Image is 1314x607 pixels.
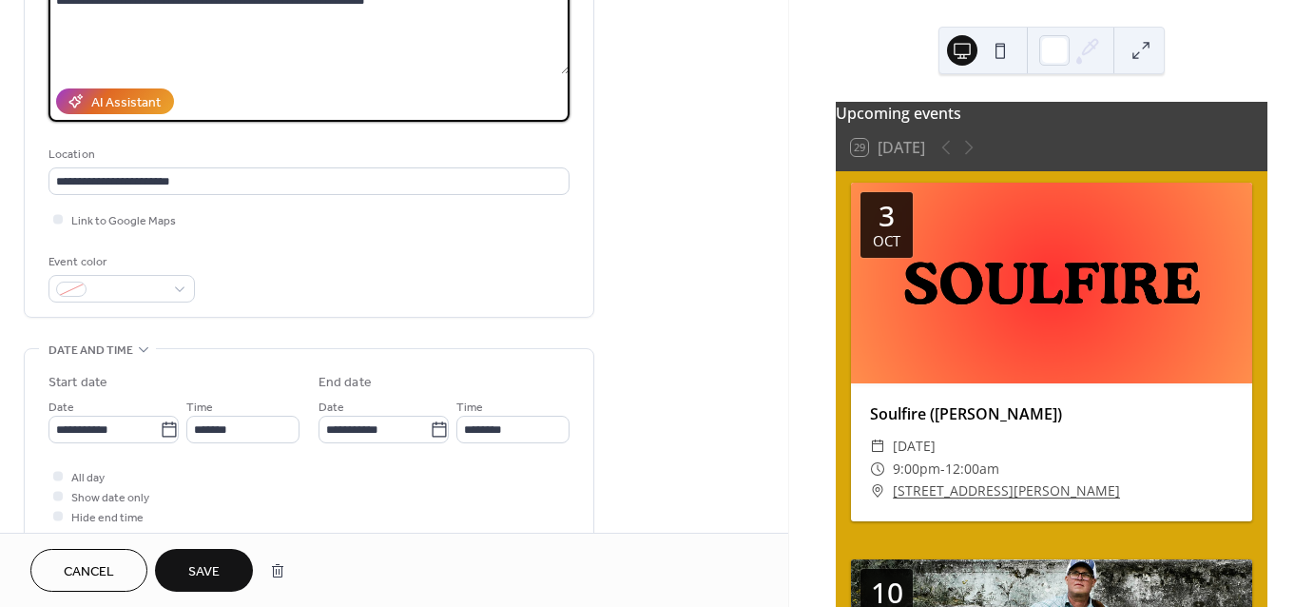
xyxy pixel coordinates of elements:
div: 3 [879,202,895,230]
span: Show date only [71,488,149,508]
div: Event color [48,252,191,272]
a: [STREET_ADDRESS][PERSON_NAME] [893,480,1120,502]
button: AI Assistant [56,88,174,114]
div: End date [319,373,372,393]
span: 12:00am [945,458,999,480]
span: Hide end time [71,508,144,528]
span: Save [188,562,220,582]
div: Upcoming events [836,102,1267,125]
div: Oct [873,234,900,248]
span: All day [71,468,105,488]
div: Start date [48,373,107,393]
span: - [940,458,945,480]
div: ​ [870,458,885,480]
span: Date [48,398,74,418]
span: Link to Google Maps [71,211,176,231]
span: Time [186,398,213,418]
span: [DATE] [893,435,936,458]
button: Cancel [30,549,147,592]
div: ​ [870,435,885,458]
span: 9:00pm [893,458,940,480]
div: AI Assistant [91,93,161,113]
span: Date [319,398,344,418]
span: Date and time [48,341,133,361]
div: Location [48,145,566,165]
button: Save [155,549,253,592]
div: Soulfire ([PERSON_NAME]) [851,402,1252,425]
div: 10 [871,578,903,607]
div: ​ [870,480,885,502]
span: Cancel [64,562,114,582]
span: Time [456,398,483,418]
